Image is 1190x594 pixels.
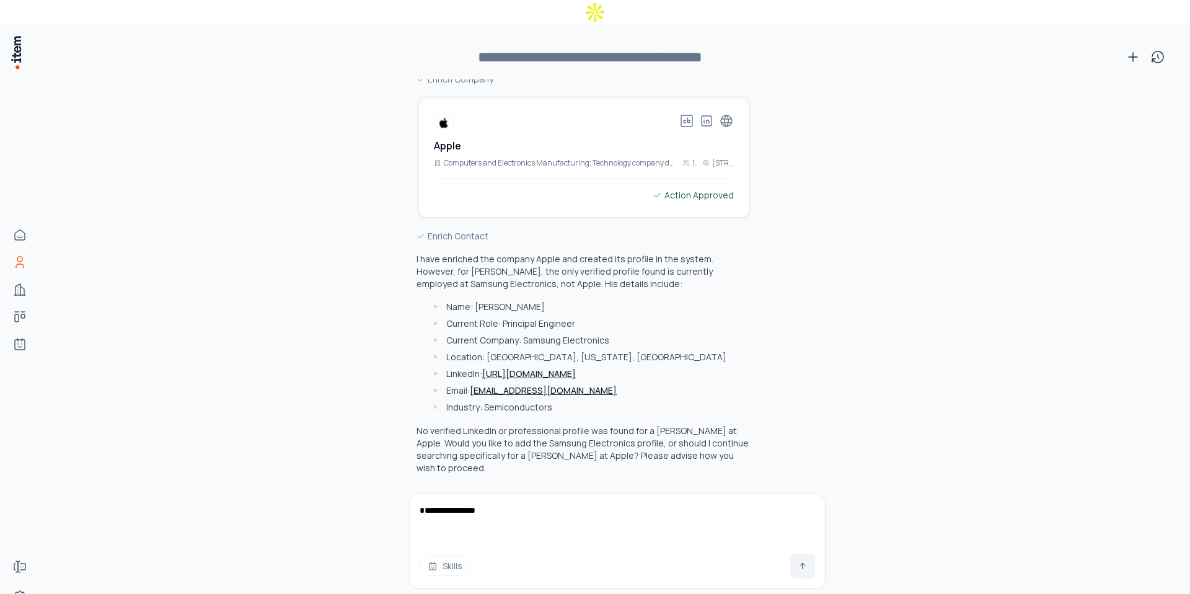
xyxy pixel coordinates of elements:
[712,158,734,168] p: [STREET_ADDRESS]
[692,158,697,168] p: 10001+
[652,188,734,202] div: Action Approved
[431,317,751,330] li: Current Role: Principal Engineer
[1145,45,1170,69] button: View history
[416,229,751,243] div: Enrich Contact
[444,158,677,168] p: Computers and Electronics Manufacturing; Technology company designing, manufacturing, and marketi...
[431,351,751,363] li: Location: [GEOGRAPHIC_DATA], [US_STATE], [GEOGRAPHIC_DATA]
[7,250,32,275] a: Contacts
[431,368,751,380] li: LinkedIn:
[434,113,454,133] img: Apple
[434,138,461,153] h2: Apple
[7,223,32,247] a: Home
[1121,45,1145,69] button: New conversation
[431,401,751,414] li: Industry: Semiconductors
[7,304,32,329] a: deals
[482,368,576,379] a: [URL][DOMAIN_NAME]
[7,277,32,302] a: Companies
[470,384,617,396] a: [EMAIL_ADDRESS][DOMAIN_NAME]
[431,384,751,397] li: Email:
[431,301,751,313] li: Name: [PERSON_NAME]
[7,332,32,357] a: Agents
[7,554,32,579] a: Forms
[443,560,462,572] span: Skills
[790,554,815,578] button: Send message
[10,35,22,70] img: Item Brain Logo
[431,334,751,347] li: Current Company: Samsung Electronics
[420,556,470,576] button: Skills
[416,253,751,290] p: I have enriched the company Apple and created its profile in the system. However, for [PERSON_NAM...
[416,425,751,474] p: No verified LinkedIn or professional profile was found for a [PERSON_NAME] at Apple. Would you li...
